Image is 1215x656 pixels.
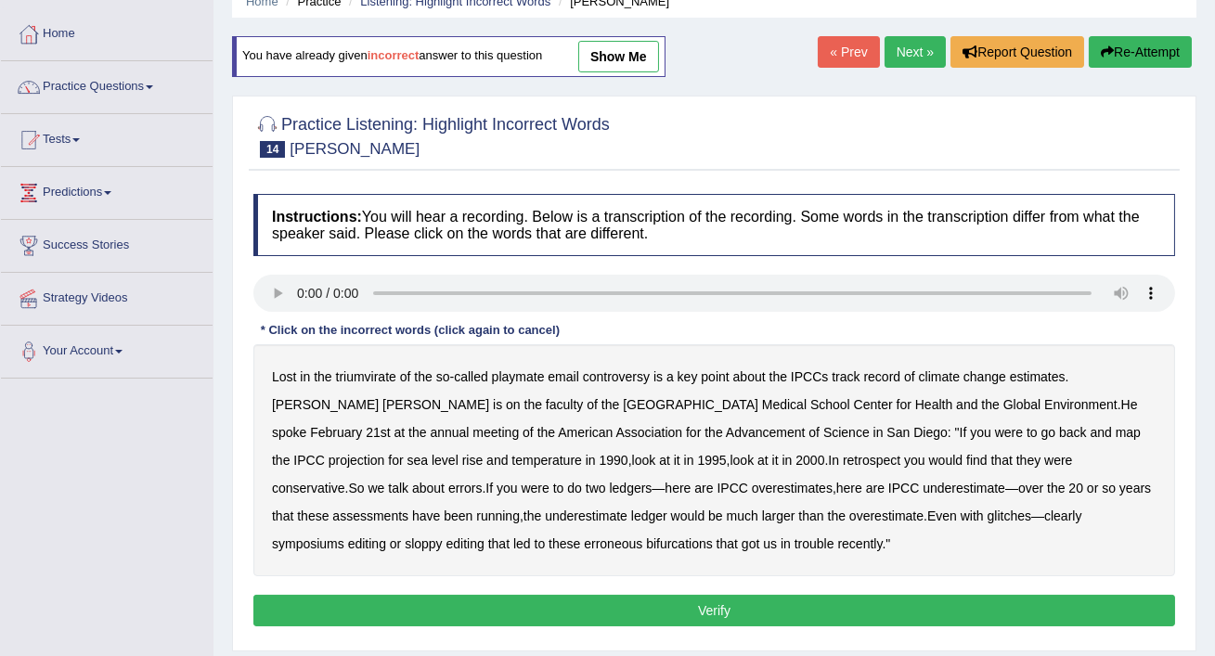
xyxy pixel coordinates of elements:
[523,425,534,440] b: of
[991,453,1013,468] b: that
[762,397,807,412] b: Medical
[472,425,519,440] b: meeting
[446,536,485,551] b: editing
[849,508,924,523] b: overestimate
[1027,425,1038,440] b: to
[1,167,213,213] a: Predictions
[963,369,1006,384] b: change
[448,481,483,495] b: errors
[769,369,787,384] b: the
[762,508,795,523] b: larger
[727,508,758,523] b: much
[535,536,546,551] b: to
[394,425,406,440] b: at
[522,481,549,495] b: were
[701,369,729,384] b: point
[970,425,991,440] b: you
[587,397,598,412] b: of
[950,36,1084,68] button: Report Question
[795,536,834,551] b: trouble
[1119,481,1151,495] b: years
[854,397,893,412] b: Center
[549,536,580,551] b: these
[927,508,957,523] b: Even
[253,194,1175,256] h4: You will hear a recording. Below is a transcription of the recording. Some words in the transcrip...
[253,111,610,158] h2: Practice Listening: Highlight Incorrect Words
[981,397,999,412] b: the
[1016,453,1041,468] b: they
[497,481,518,495] b: you
[674,453,680,468] b: it
[366,425,390,440] b: 21st
[742,536,759,551] b: got
[708,508,723,523] b: be
[388,481,408,495] b: talk
[492,369,545,384] b: playmate
[886,425,910,440] b: San
[436,369,450,384] b: so
[616,425,683,440] b: Association
[631,508,667,523] b: ledger
[444,508,472,523] b: been
[988,508,1031,523] b: glitches
[646,536,713,551] b: bifurcations
[684,453,694,468] b: in
[1010,369,1066,384] b: estimates
[1,220,213,266] a: Success Stories
[923,481,1005,495] b: underestimate
[332,508,408,523] b: assessments
[666,369,674,384] b: a
[810,397,850,412] b: School
[730,453,755,468] b: look
[782,453,793,468] b: in
[546,397,583,412] b: faculty
[966,453,988,468] b: find
[329,453,385,468] b: projection
[400,369,411,384] b: of
[929,453,963,468] b: would
[1044,397,1118,412] b: Environment
[1003,397,1041,412] b: Global
[653,369,663,384] b: is
[537,425,555,440] b: the
[272,508,293,523] b: that
[414,369,432,384] b: the
[717,481,747,495] b: IPCC
[586,453,596,468] b: in
[382,397,489,412] b: [PERSON_NAME]
[1041,425,1056,440] b: go
[995,425,1023,440] b: were
[873,425,884,440] b: in
[1087,481,1098,495] b: or
[665,481,691,495] b: here
[432,453,459,468] b: level
[272,453,290,468] b: the
[904,453,925,468] b: you
[293,453,324,468] b: IPCC
[524,397,542,412] b: the
[659,453,670,468] b: at
[523,508,541,523] b: the
[493,397,502,412] b: is
[791,369,828,384] b: IPCCs
[297,508,329,523] b: these
[1047,481,1065,495] b: the
[863,369,900,384] b: record
[476,508,520,523] b: running
[310,425,362,440] b: February
[232,36,666,77] div: You have already given answer to this question
[961,508,984,523] b: with
[956,397,977,412] b: and
[1121,397,1138,412] b: He
[558,425,613,440] b: American
[253,344,1175,576] div: - . . : " , , . . . — , — , . — ."
[584,536,642,551] b: erroneous
[272,397,379,412] b: [PERSON_NAME]
[348,481,364,495] b: So
[757,453,769,468] b: at
[671,508,705,523] b: would
[726,425,806,440] b: Advancement
[553,481,564,495] b: to
[1044,508,1081,523] b: clearly
[828,508,846,523] b: the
